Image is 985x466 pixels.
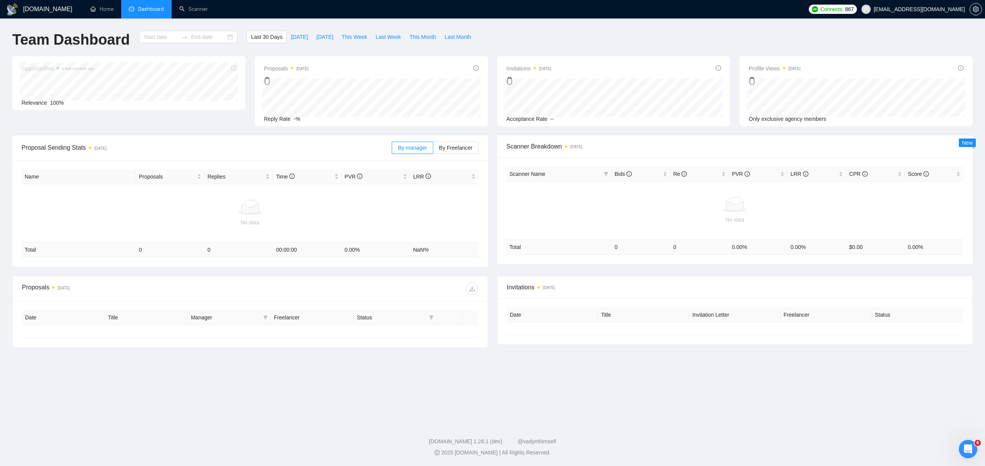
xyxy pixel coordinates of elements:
[845,5,853,13] span: 867
[803,171,808,177] span: info-circle
[357,174,362,179] span: info-circle
[6,449,979,457] div: 2025 [DOMAIN_NAME] | All Rights Reserved.
[975,440,981,446] span: 6
[94,146,106,150] time: [DATE]
[182,34,188,40] span: to
[611,239,670,254] td: 0
[846,239,905,254] td: $ 0.00
[604,172,608,176] span: filter
[6,3,18,16] img: logo
[745,171,750,177] span: info-circle
[291,33,308,41] span: [DATE]
[509,171,545,177] span: Scanner Name
[670,239,729,254] td: 0
[105,310,188,325] th: Title
[264,74,309,89] div: 0
[681,171,687,177] span: info-circle
[413,174,431,180] span: LRR
[506,116,548,122] span: Acceptance Rate
[22,310,105,325] th: Date
[543,286,555,290] time: [DATE]
[263,315,268,320] span: filter
[429,315,434,320] span: filter
[410,242,479,257] td: NaN %
[405,31,440,43] button: This Month
[962,140,973,146] span: New
[191,313,260,322] span: Manager
[626,171,632,177] span: info-circle
[427,312,435,323] span: filter
[905,239,964,254] td: 0.00 %
[444,33,471,41] span: Last Month
[316,33,333,41] span: [DATE]
[788,239,846,254] td: 0.00 %
[12,31,130,49] h1: Team Dashboard
[204,169,273,184] th: Replies
[371,31,405,43] button: Last Week
[439,145,472,151] span: By Freelancer
[791,171,808,177] span: LRR
[689,307,780,322] th: Invitation Letter
[539,67,551,71] time: [DATE]
[345,174,363,180] span: PVR
[50,100,64,106] span: 100%
[923,171,929,177] span: info-circle
[518,438,556,444] a: @vadymhimself
[129,6,134,12] span: dashboard
[58,286,70,290] time: [DATE]
[506,64,551,73] span: Invitations
[959,440,977,458] iframe: Intercom live chat
[342,242,410,257] td: 0.00 %
[287,31,312,43] button: [DATE]
[191,33,226,41] input: End date
[812,6,818,12] img: upwork-logo.png
[602,168,610,180] span: filter
[22,143,392,152] span: Proposal Sending Stats
[506,239,611,254] td: Total
[749,64,800,73] span: Profile Views
[849,171,867,177] span: CPR
[551,116,554,122] span: --
[732,171,750,177] span: PVR
[872,307,963,322] th: Status
[426,174,431,179] span: info-circle
[863,7,869,12] span: user
[247,31,287,43] button: Last 30 Days
[204,242,273,257] td: 0
[179,6,208,12] a: searchScanner
[908,171,929,177] span: Score
[716,65,721,71] span: info-circle
[570,145,582,149] time: [DATE]
[970,3,982,15] button: setting
[273,242,341,257] td: 00:00:00
[398,145,427,151] span: By manager
[729,239,787,254] td: 0.00 %
[429,438,503,444] a: [DOMAIN_NAME] 1.26.1 (dev)
[271,310,354,325] th: Freelancer
[376,33,401,41] span: Last Week
[820,5,843,13] span: Connects:
[970,6,982,12] a: setting
[22,282,250,295] div: Proposals
[289,174,295,179] span: info-circle
[673,171,687,177] span: Re
[262,312,269,323] span: filter
[22,242,136,257] td: Total
[749,74,800,89] div: 0
[138,6,164,12] span: Dashboard
[507,307,598,322] th: Date
[958,65,963,71] span: info-circle
[22,169,136,184] th: Name
[440,31,475,43] button: Last Month
[136,169,204,184] th: Proposals
[90,6,114,12] a: homeHome
[409,33,436,41] span: This Month
[312,31,337,43] button: [DATE]
[466,286,478,292] span: download
[296,67,308,71] time: [DATE]
[22,100,47,106] span: Relevance
[473,65,479,71] span: info-circle
[264,116,290,122] span: Reply Rate
[264,64,309,73] span: Proposals
[788,67,800,71] time: [DATE]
